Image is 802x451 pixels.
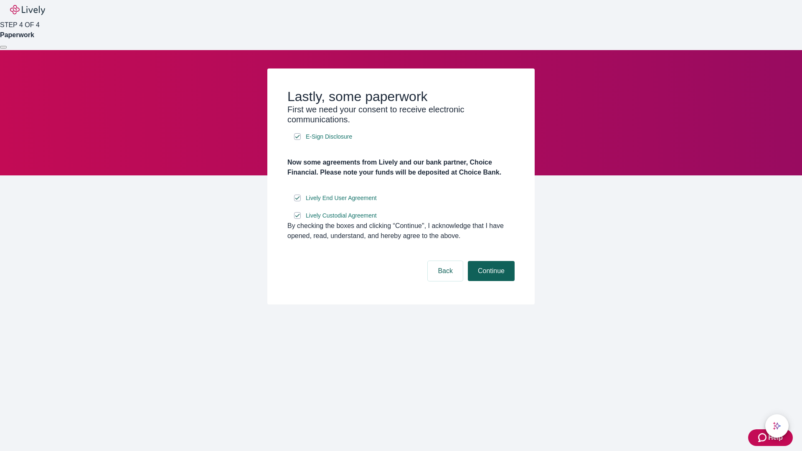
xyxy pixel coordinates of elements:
[306,211,377,220] span: Lively Custodial Agreement
[304,210,378,221] a: e-sign disclosure document
[306,194,377,203] span: Lively End User Agreement
[306,132,352,141] span: E-Sign Disclosure
[287,89,515,104] h2: Lastly, some paperwork
[748,429,793,446] button: Zendesk support iconHelp
[287,104,515,124] h3: First we need your consent to receive electronic communications.
[428,261,463,281] button: Back
[287,157,515,177] h4: Now some agreements from Lively and our bank partner, Choice Financial. Please note your funds wi...
[10,5,45,15] img: Lively
[773,422,781,430] svg: Lively AI Assistant
[468,261,515,281] button: Continue
[765,414,789,438] button: chat
[768,433,783,443] span: Help
[287,221,515,241] div: By checking the boxes and clicking “Continue", I acknowledge that I have opened, read, understand...
[304,132,354,142] a: e-sign disclosure document
[758,433,768,443] svg: Zendesk support icon
[304,193,378,203] a: e-sign disclosure document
